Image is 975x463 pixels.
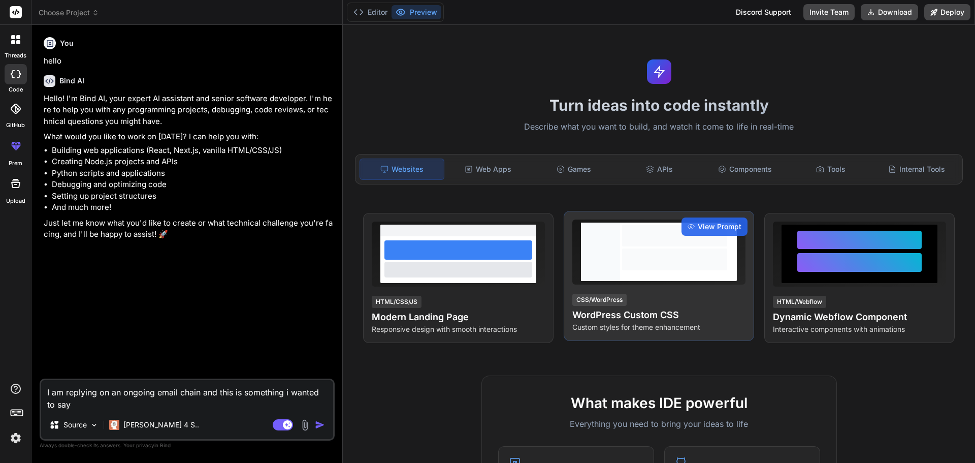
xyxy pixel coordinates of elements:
div: APIs [617,159,701,180]
p: Source [63,420,87,430]
div: Web Apps [446,159,530,180]
button: Download [861,4,918,20]
h1: Turn ideas into code instantly [349,96,969,114]
h4: Modern Landing Page [372,310,545,324]
p: Always double-check its answers. Your in Bind [40,441,335,450]
div: Games [532,159,616,180]
p: Just let me know what you'd like to create or what technical challenge you're facing, and I'll be... [44,218,333,240]
div: Tools [789,159,873,180]
img: attachment [299,419,311,431]
h4: Dynamic Webflow Component [773,310,946,324]
p: Responsive design with smooth interactions [372,324,545,334]
label: GitHub [6,121,25,130]
span: Choose Project [39,8,99,18]
div: Discord Support [730,4,797,20]
li: Setting up project structures [52,191,333,202]
h2: What makes IDE powerful [498,392,820,414]
li: Debugging and optimizing code [52,179,333,191]
div: CSS/WordPress [572,294,627,306]
h6: You [60,38,74,48]
button: Deploy [924,4,970,20]
p: Custom styles for theme enhancement [572,322,745,332]
p: hello [44,55,333,67]
label: Upload [6,197,25,205]
img: icon [315,420,325,430]
li: Creating Node.js projects and APIs [52,156,333,168]
img: settings [7,429,24,447]
div: HTML/Webflow [773,296,826,308]
label: prem [9,159,22,168]
div: Websites [360,159,444,180]
p: Everything you need to bring your ideas to life [498,418,820,430]
p: [PERSON_NAME] 4 S.. [123,420,199,430]
textarea: I am replying on an ongoing email chain and this is something i wanted to say [41,380,333,411]
button: Editor [349,5,392,19]
label: threads [5,51,26,60]
p: What would you like to work on [DATE]? I can help you with: [44,131,333,143]
li: And much more! [52,202,333,213]
div: HTML/CSS/JS [372,296,421,308]
li: Building web applications (React, Next.js, vanilla HTML/CSS/JS) [52,145,333,157]
img: Pick Models [90,421,99,429]
span: privacy [136,442,154,448]
p: Hello! I'm Bind AI, your expert AI assistant and senior software developer. I'm here to help you ... [44,93,333,128]
div: Components [703,159,787,180]
p: Interactive components with animations [773,324,946,334]
img: Claude 4 Sonnet [109,420,119,430]
li: Python scripts and applications [52,168,333,179]
span: View Prompt [698,222,741,232]
label: code [9,85,23,94]
h6: Bind AI [59,76,84,86]
button: Preview [392,5,441,19]
h4: WordPress Custom CSS [572,308,745,322]
div: Internal Tools [874,159,958,180]
p: Describe what you want to build, and watch it come to life in real-time [349,120,969,134]
button: Invite Team [803,4,855,20]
